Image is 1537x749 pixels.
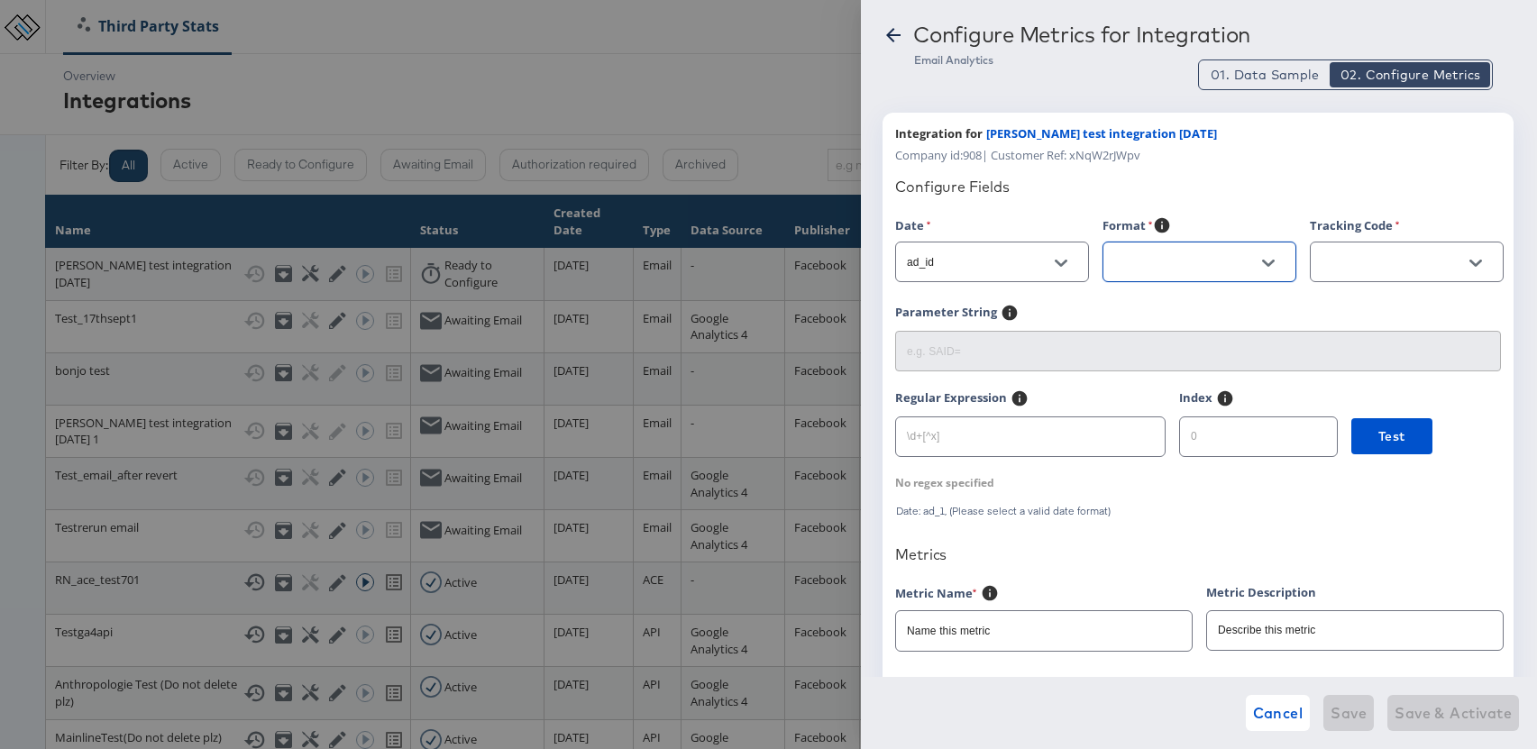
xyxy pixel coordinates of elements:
input: e.g. SAID= [896,324,1500,363]
span: Test [1378,425,1405,448]
input: 0 [1180,410,1337,449]
div: Configure Metrics for Integration [913,22,1250,47]
a: Test [1351,418,1432,475]
div: Metrics [895,545,1501,563]
label: Index [1179,389,1212,412]
button: Configure Metrics [1330,62,1490,87]
button: Cancel [1246,695,1311,731]
button: Open [1048,250,1075,277]
div: Date: ad_1, (Please select a valid date format) [895,505,1166,517]
span: 02. Configure Metrics [1340,66,1480,84]
span: Cancel [1253,700,1304,726]
div: Configure Fields [895,178,1501,196]
input: \d+[^x] [896,410,1165,449]
label: Format [1102,216,1153,239]
div: No regex specified [895,475,994,490]
button: Test [1351,418,1432,454]
label: Parameter String [895,304,997,326]
label: Tracking Code [1310,216,1400,234]
span: Integration for [895,125,983,142]
label: Metric Name [895,584,977,607]
button: Data Sample [1201,62,1329,87]
div: Email Analytics [914,53,1515,68]
span: 01. Data Sample [1211,66,1319,84]
span: Company id: 908 | Customer Ref: xNqW2rJWpv [895,147,1140,164]
label: Regular Expression [895,389,1007,412]
label: Date [895,216,931,234]
button: Open [1462,250,1489,277]
label: Metric Description [1206,584,1316,601]
button: Open [1255,250,1282,277]
span: [PERSON_NAME] test integration [DATE] [986,125,1217,142]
